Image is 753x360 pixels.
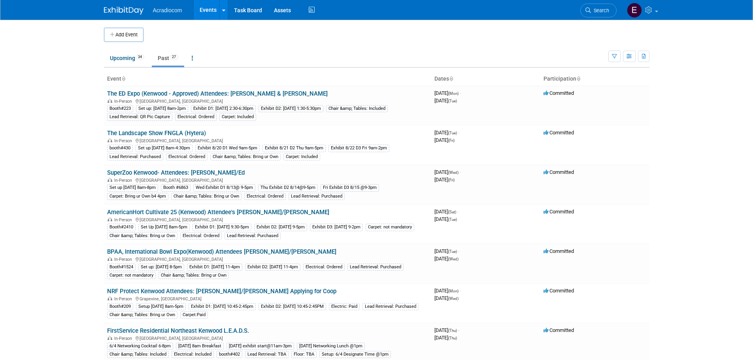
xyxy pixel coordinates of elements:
[107,169,245,176] a: SuperZoo Kenwood- Attendees: [PERSON_NAME]/Ed
[434,137,455,143] span: [DATE]
[107,264,136,271] div: Booth#1524
[254,224,307,231] div: Exhibit D2: [DATE] 9-5pm
[114,178,134,183] span: In-Person
[434,130,459,136] span: [DATE]
[107,343,173,350] div: 6/4 Networking Cocktail 6-8pm
[104,51,150,66] a: Upcoming34
[449,75,453,82] a: Sort by Start Date
[138,264,184,271] div: Set up: [DATE] 8-5pm
[434,295,459,301] span: [DATE]
[108,257,112,261] img: In-Person Event
[136,303,186,310] div: Setup [DATE] 8am-5pm
[107,311,177,319] div: Chair &amp; Tables: Bring ur Own
[136,145,192,152] div: Set up [DATE] 8am-4:30pm
[189,303,256,310] div: Exhibit D1: [DATE] 10:45-2:45pm
[114,217,134,222] span: In-Person
[544,248,574,254] span: Committed
[448,131,457,135] span: (Tue)
[434,209,459,215] span: [DATE]
[328,145,389,152] div: Exhibit 8/22 D3 Fri 9am-2pm
[107,295,428,302] div: Grapevine, [GEOGRAPHIC_DATA]
[326,105,388,112] div: Chair &amp; Tables: Included
[107,335,428,341] div: [GEOGRAPHIC_DATA], [GEOGRAPHIC_DATA]
[448,178,455,182] span: (Fri)
[114,257,134,262] span: In-Person
[192,224,251,231] div: Exhibit D1: [DATE] 9:30-5pm
[458,327,459,333] span: -
[114,99,134,104] span: In-Person
[104,72,431,86] th: Event
[259,105,323,112] div: Exhibit D2: [DATE] 1:30-5:30pm
[540,72,649,86] th: Participation
[104,7,143,15] img: ExhibitDay
[121,75,125,82] a: Sort by Event Name
[107,303,133,310] div: Booth#209
[226,343,294,350] div: [DATE] exhibit start@11am-3pm
[434,256,459,262] span: [DATE]
[283,153,320,160] div: Carpet: Included
[152,51,184,66] a: Past27
[434,288,461,294] span: [DATE]
[245,351,289,358] div: Lead Retrieval: TBA
[114,138,134,143] span: In-Person
[448,296,459,301] span: (Wed)
[114,336,134,341] span: In-Person
[138,224,190,231] div: Set Up [DATE] 8am-5pm
[159,272,229,279] div: Chair &amp; Tables: Bring ur Own
[448,170,459,175] span: (Wed)
[434,90,461,96] span: [DATE]
[319,351,391,358] div: Setup: 6/4 Designate Time @1pm
[291,351,317,358] div: Floor: TBA
[107,224,136,231] div: Booth#2410
[458,248,459,254] span: -
[187,264,242,271] div: Exhibit D1: [DATE] 11-4pm
[175,113,217,121] div: Electrical: Ordered
[544,169,574,175] span: Committed
[108,296,112,300] img: In-Person Event
[434,169,461,175] span: [DATE]
[108,336,112,340] img: In-Person Event
[544,209,574,215] span: Committed
[136,54,144,60] span: 34
[108,138,112,142] img: In-Person Event
[434,216,457,222] span: [DATE]
[460,169,461,175] span: -
[107,256,428,262] div: [GEOGRAPHIC_DATA], [GEOGRAPHIC_DATA]
[107,209,329,216] a: AmericanHort Cultivate 25 (Kenwood) Attendee's [PERSON_NAME]/[PERSON_NAME]
[193,184,255,191] div: Wed Exhibit D1 8/13@ 9-5pm
[107,153,163,160] div: Lead Retrieval: Purchased
[107,113,172,121] div: Lead Retrieval: QR Pic Capture
[195,145,260,152] div: Exhibit 8/20 D1 Wed 9am-5pm
[448,138,455,143] span: (Fri)
[107,193,168,200] div: Carpet: Bring ur Own b4 4pm
[362,303,419,310] div: Lead Retrieval: Purchased
[448,91,459,96] span: (Mon)
[591,8,609,13] span: Search
[153,7,182,13] span: Acradiocom
[107,177,428,183] div: [GEOGRAPHIC_DATA], [GEOGRAPHIC_DATA]
[136,105,188,112] div: Set up: [DATE] 8am-2pm
[259,303,326,310] div: Exhibit D2: [DATE] 10:45-2:45PM
[107,232,177,239] div: Chair &amp; Tables: Bring ur Own
[580,4,617,17] a: Search
[329,303,360,310] div: Electric: Paid
[448,257,459,261] span: (Wed)
[434,327,459,333] span: [DATE]
[107,137,428,143] div: [GEOGRAPHIC_DATA], [GEOGRAPHIC_DATA]
[434,248,459,254] span: [DATE]
[191,105,256,112] div: Exhibit D1: [DATE] 2:30-6:30pm
[289,193,345,200] div: Lead Retrieval: Purchased
[107,145,133,152] div: booth#430
[457,209,459,215] span: -
[366,224,414,231] div: Carpet: not mandatory
[166,153,208,160] div: Electrical: Ordered
[310,224,363,231] div: Exhibit D3: [DATE] 9-2pm
[107,216,428,222] div: [GEOGRAPHIC_DATA], [GEOGRAPHIC_DATA]
[176,343,224,350] div: [DATE] 8am Breakfast
[171,193,242,200] div: Chair &amp; Tables: Bring ur Own
[104,28,143,42] button: Add Event
[458,130,459,136] span: -
[448,99,457,103] span: (Tue)
[297,343,365,350] div: [DATE] Networking Lunch @1pm
[107,351,169,358] div: Chair &amp; Tables: Included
